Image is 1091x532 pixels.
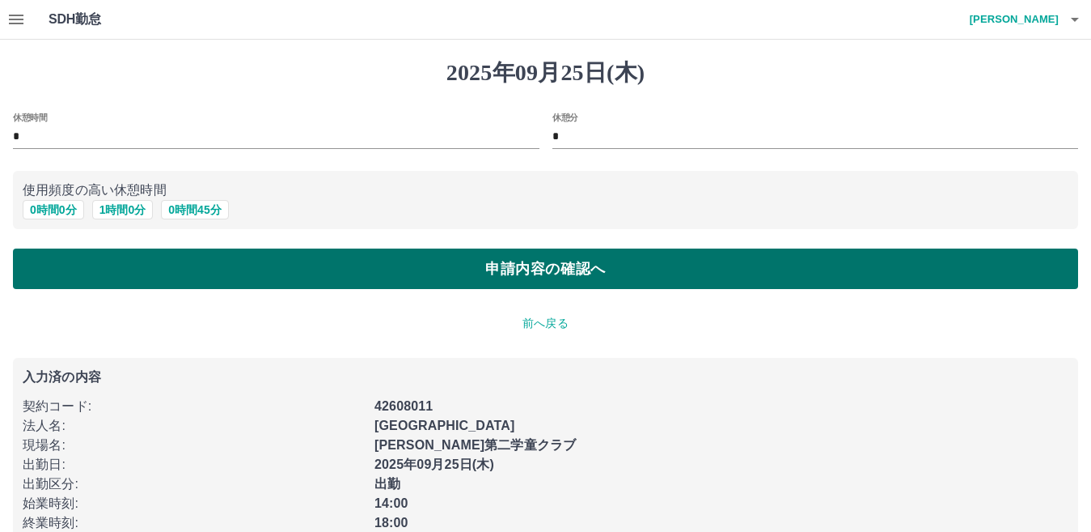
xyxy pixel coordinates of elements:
[23,455,365,475] p: 出勤日 :
[13,315,1078,332] p: 前へ戻る
[23,436,365,455] p: 現場名 :
[23,494,365,513] p: 始業時刻 :
[374,458,494,471] b: 2025年09月25日(木)
[374,399,433,413] b: 42608011
[23,181,1068,200] p: 使用頻度の高い休憩時間
[374,477,400,491] b: 出勤
[161,200,228,219] button: 0時間45分
[374,438,576,452] b: [PERSON_NAME]第二学童クラブ
[13,111,47,123] label: 休憩時間
[13,59,1078,87] h1: 2025年09月25日(木)
[23,475,365,494] p: 出勤区分 :
[374,496,408,510] b: 14:00
[374,419,515,432] b: [GEOGRAPHIC_DATA]
[552,111,578,123] label: 休憩分
[23,200,84,219] button: 0時間0分
[374,516,408,530] b: 18:00
[23,371,1068,384] p: 入力済の内容
[13,249,1078,289] button: 申請内容の確認へ
[23,416,365,436] p: 法人名 :
[23,397,365,416] p: 契約コード :
[92,200,154,219] button: 1時間0分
